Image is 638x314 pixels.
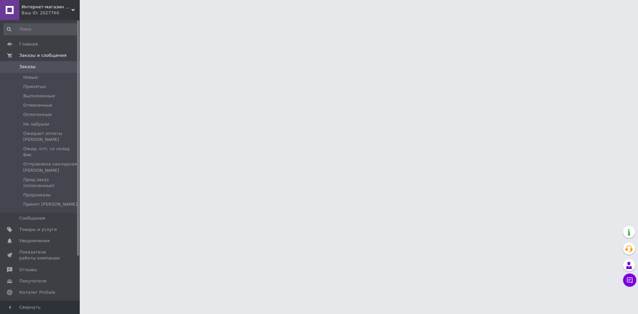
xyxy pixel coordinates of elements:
div: Ваш ID: 2027760 [22,10,80,16]
button: Чат с покупателем [623,273,636,287]
span: Ожид. отп. со склад Вик. [23,146,78,158]
span: Принят [PERSON_NAME] [23,201,77,207]
span: Заказы [19,64,36,70]
span: Покупатели [19,278,47,284]
span: Ожидает оплаты [PERSON_NAME] [23,131,78,143]
span: Товары и услуги [19,227,57,233]
span: Каталог ProSale [19,289,55,295]
span: Предзаказы [23,192,51,198]
span: Показатели работы компании [19,249,61,261]
span: Сообщения [19,215,45,221]
span: Главная [19,41,38,47]
span: Выполненные [23,93,55,99]
span: Отмененные [23,102,52,108]
span: Принятые [23,84,46,90]
span: Отправлена накладная [PERSON_NAME] [23,161,78,173]
span: Новые [23,74,38,80]
span: Отзывы [19,267,37,273]
span: Пред.заказ (оплаченные) [23,177,78,189]
span: Уведомления [19,238,50,244]
span: Интернет-магазин хайповой, спортивной одежды, обуви и аксессуаров [22,4,71,10]
input: Поиск [3,23,78,35]
span: Не забрали [23,121,49,127]
span: Заказы и сообщения [19,52,66,58]
span: Оплаченные [23,112,52,118]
